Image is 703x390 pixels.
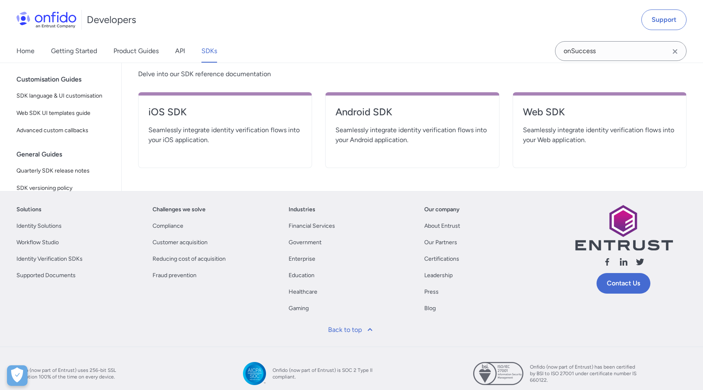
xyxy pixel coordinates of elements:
svg: Follow us facebook [602,257,612,267]
span: Seamlessly integrate identity verification flows into your Android application. [335,125,489,145]
a: Workflow Studio [16,238,59,248]
a: Enterprise [289,254,315,264]
span: Delve into our SDK reference documentation [138,69,687,79]
h4: iOS SDK [148,105,302,119]
a: API [175,40,185,63]
a: Education [289,271,314,280]
div: Cookie Preferences [7,365,28,386]
a: Leadership [424,271,453,280]
a: Industries [289,205,315,215]
svg: Follow us X (Twitter) [635,257,645,267]
a: Quarterly SDK release notes [13,163,115,179]
a: Getting Started [51,40,97,63]
a: Customer acquisition [153,238,208,248]
a: Identity Solutions [16,221,62,231]
a: Fraud prevention [153,271,197,280]
div: General Guides [16,146,118,163]
a: Contact Us [597,273,650,294]
span: Onfido (now part of Entrust) is SOC 2 Type II compliant. [273,367,379,380]
a: Follow us linkedin [619,257,629,270]
span: Onfido (now part of Entrust) has been certified by BSI to ISO 27001 under certificate number IS 6... [530,364,637,383]
a: Healthcare [289,287,317,297]
img: SOC 2 Type II compliant [243,362,266,385]
svg: Follow us linkedin [619,257,629,267]
a: Certifications [424,254,459,264]
a: About Entrust [424,221,460,231]
a: Back to top [323,320,380,340]
a: Compliance [153,221,183,231]
a: Reducing cost of acquisition [153,254,226,264]
button: Open Preferences [7,365,28,386]
div: Customisation Guides [16,71,118,88]
a: Our Partners [424,238,457,248]
img: Entrust logo [574,205,673,250]
a: Gaming [289,304,309,313]
input: Onfido search input field [555,41,687,61]
h4: Android SDK [335,105,489,119]
h1: Developers [87,13,136,26]
span: Onfido (now part of Entrust) uses 256-bit SSL encryption 100% of the time on every device. [13,367,120,380]
a: Financial Services [289,221,335,231]
a: SDK language & UI customisation [13,88,115,104]
span: Seamlessly integrate identity verification flows into your iOS application. [148,125,302,145]
span: Web SDK UI templates guide [16,108,111,118]
a: iOS SDK [148,105,302,125]
span: Advanced custom callbacks [16,126,111,135]
a: Advanced custom callbacks [13,122,115,139]
span: Seamlessly integrate identity verification flows into your Web application. [523,125,676,145]
span: SDK versioning policy [16,183,111,193]
a: Follow us X (Twitter) [635,257,645,270]
h4: Web SDK [523,105,676,119]
a: SDK versioning policy [13,180,115,196]
a: SDKs [201,40,217,63]
a: Government [289,238,321,248]
a: Home [16,40,35,63]
img: ISO 27001 certified [473,362,523,385]
a: Solutions [16,205,42,215]
span: SDK language & UI customisation [16,91,111,101]
a: Our company [424,205,460,215]
a: Web SDK [523,105,676,125]
svg: Clear search field button [670,47,680,56]
a: Blog [424,304,436,313]
a: Challenges we solve [153,205,206,215]
a: Web SDK UI templates guide [13,105,115,121]
a: Support [641,9,687,30]
a: Identity Verification SDKs [16,254,83,264]
a: Product Guides [113,40,159,63]
span: Quarterly SDK release notes [16,166,111,176]
img: Onfido Logo [16,12,76,28]
a: Supported Documents [16,271,76,280]
a: Follow us facebook [602,257,612,270]
a: Android SDK [335,105,489,125]
a: Press [424,287,439,297]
